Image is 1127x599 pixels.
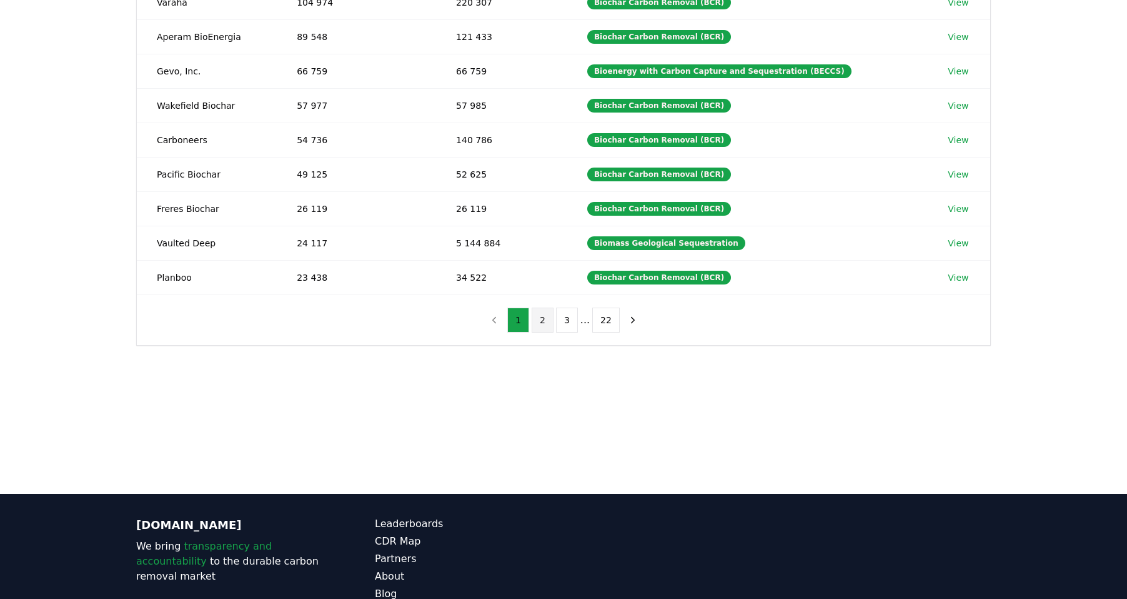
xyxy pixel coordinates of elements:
td: 34 522 [436,260,567,294]
td: 5 144 884 [436,226,567,260]
a: View [948,99,968,112]
button: 3 [556,308,578,333]
td: Gevo, Inc. [137,54,277,88]
button: next page [622,308,643,333]
td: Planboo [137,260,277,294]
td: 57 985 [436,88,567,123]
td: 23 438 [277,260,436,294]
div: Biochar Carbon Removal (BCR) [587,168,731,181]
div: Bioenergy with Carbon Capture and Sequestration (BECCS) [587,64,851,78]
div: Biochar Carbon Removal (BCR) [587,271,731,284]
a: About [375,569,563,584]
td: 121 433 [436,19,567,54]
td: Aperam BioEnergia [137,19,277,54]
span: transparency and accountability [136,540,272,567]
td: 26 119 [277,191,436,226]
button: 1 [507,308,529,333]
td: Vaulted Deep [137,226,277,260]
a: CDR Map [375,534,563,549]
td: 24 117 [277,226,436,260]
td: 26 119 [436,191,567,226]
td: Freres Biochar [137,191,277,226]
a: Partners [375,551,563,566]
div: Biomass Geological Sequestration [587,236,745,250]
td: 57 977 [277,88,436,123]
a: View [948,134,968,146]
div: Biochar Carbon Removal (BCR) [587,133,731,147]
button: 22 [592,308,620,333]
a: View [948,271,968,284]
div: Biochar Carbon Removal (BCR) [587,99,731,113]
td: Pacific Biochar [137,157,277,191]
td: 52 625 [436,157,567,191]
li: ... [580,313,590,328]
a: Leaderboards [375,516,563,531]
a: View [948,237,968,249]
td: 49 125 [277,157,436,191]
td: 66 759 [436,54,567,88]
td: 89 548 [277,19,436,54]
a: View [948,203,968,215]
a: View [948,168,968,181]
p: We bring to the durable carbon removal market [136,539,325,584]
a: View [948,65,968,78]
td: 66 759 [277,54,436,88]
td: 54 736 [277,123,436,157]
p: [DOMAIN_NAME] [136,516,325,534]
div: Biochar Carbon Removal (BCR) [587,202,731,216]
a: View [948,31,968,43]
td: Carboneers [137,123,277,157]
td: Wakefield Biochar [137,88,277,123]
td: 140 786 [436,123,567,157]
div: Biochar Carbon Removal (BCR) [587,30,731,44]
button: 2 [532,308,554,333]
